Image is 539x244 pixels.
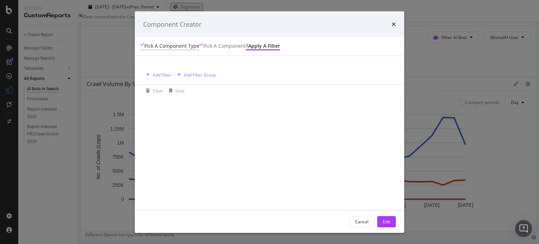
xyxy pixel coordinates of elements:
[248,42,280,50] div: Apply a Filter
[143,85,163,96] button: Clear
[383,218,390,224] div: Edit
[355,218,368,224] div: Cancel
[515,220,532,237] div: Open Intercom Messenger
[377,216,396,227] button: Edit
[392,20,396,29] div: times
[166,85,185,96] button: Save
[174,71,216,79] button: Add Filter Group
[184,72,216,78] div: Add Filter Group
[153,72,171,78] div: Add Filter
[153,87,163,93] div: Clear
[143,71,171,79] button: Add Filter
[203,42,246,50] div: Pick a Component
[175,87,185,93] div: Save
[144,42,199,50] div: Pick a Component type
[135,11,404,233] div: modal
[349,216,374,227] button: Cancel
[246,42,248,48] div: 3
[143,20,201,29] div: Component Creator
